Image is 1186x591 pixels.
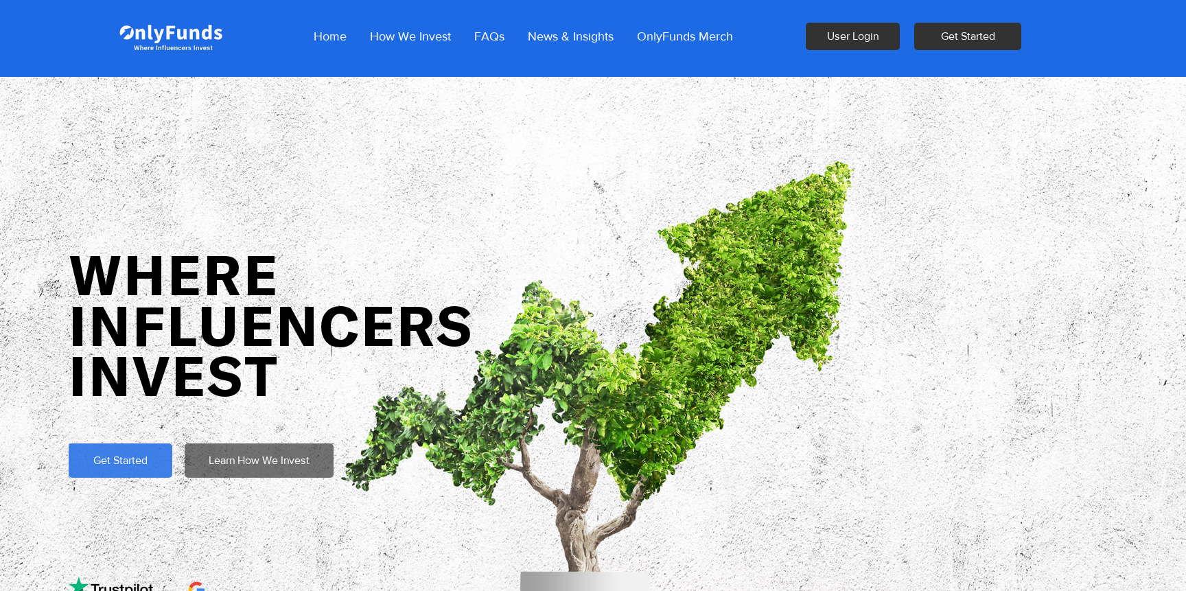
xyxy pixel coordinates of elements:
a: FAQs [463,19,516,54]
a: How We Invest [358,19,463,54]
a: Learn How We Invest [185,443,334,478]
span: User Login [827,29,879,44]
img: Onlyfunds logo in white on a blue background. [117,12,223,60]
a: Home [302,19,358,54]
p: Home [307,19,353,54]
p: News & Insights [521,19,620,54]
a: News & Insights [516,19,626,54]
span: Learn How We Invest [209,453,310,468]
a: OnlyFunds Merch [626,19,745,54]
button: Get Started [914,23,1021,50]
button: Get Started [69,443,172,478]
a: User Login [806,23,900,50]
nav: Site [302,19,745,54]
span: Get Started [93,453,148,468]
span: Get Started [941,29,995,44]
p: OnlyFunds Merch [630,19,740,54]
p: How We Invest [363,19,458,54]
p: FAQs [467,19,511,54]
span: WHERE INFLUENCERS INVEST [69,240,474,407]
